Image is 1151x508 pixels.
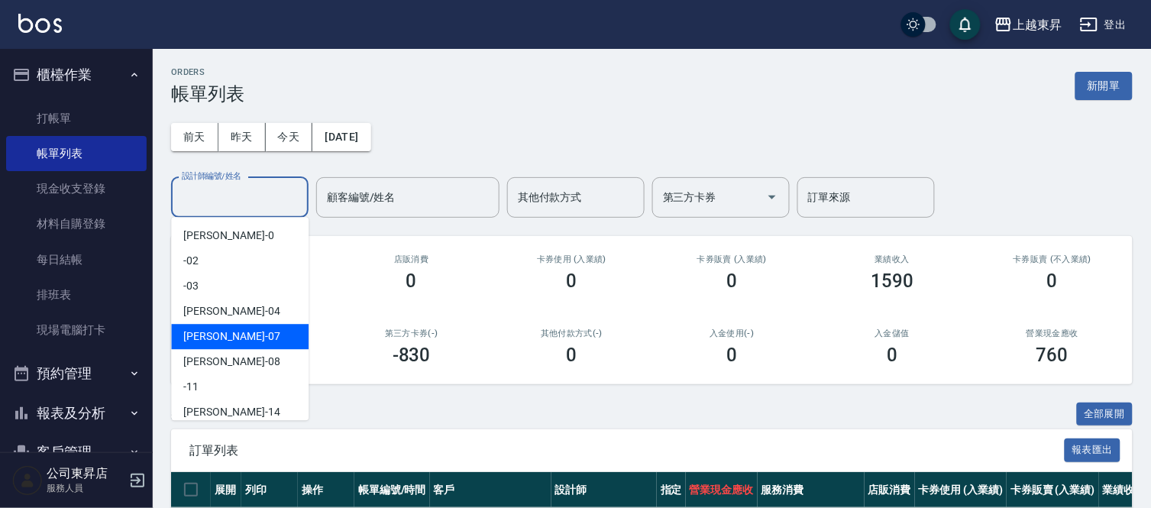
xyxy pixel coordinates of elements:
[6,432,147,472] button: 客戶管理
[726,270,737,292] h3: 0
[183,253,199,269] span: -02
[298,472,354,508] th: 操作
[1099,472,1149,508] th: 業績收入
[871,270,913,292] h3: 1590
[393,345,431,366] h3: -830
[183,278,199,294] span: -03
[6,242,147,277] a: 每日結帳
[211,472,241,508] th: 展開
[171,83,244,105] h3: 帳單列表
[12,465,43,496] img: Person
[6,136,147,171] a: 帳單列表
[183,228,273,244] span: [PERSON_NAME] -0
[758,472,865,508] th: 服務消費
[171,123,218,151] button: 前天
[1013,15,1062,34] div: 上越東昇
[350,328,474,338] h2: 第三方卡券(-)
[47,481,124,495] p: 服務人員
[830,328,954,338] h2: 入金儲值
[567,345,577,366] h3: 0
[1074,11,1133,39] button: 登出
[6,393,147,433] button: 報表及分析
[241,472,298,508] th: 列印
[915,472,1007,508] th: 卡券使用 (入業績)
[1047,270,1058,292] h3: 0
[670,254,794,264] h2: 卡券販賣 (入業績)
[189,443,1065,458] span: 訂單列表
[6,171,147,206] a: 現金收支登錄
[950,9,981,40] button: save
[430,472,551,508] th: 客戶
[726,345,737,366] h3: 0
[988,9,1068,40] button: 上越東昇
[6,354,147,393] button: 預約管理
[354,472,430,508] th: 帳單編號/時間
[686,472,758,508] th: 營業現金應收
[657,472,686,508] th: 指定
[183,354,280,370] span: [PERSON_NAME] -08
[47,466,124,481] h5: 公司東昇店
[350,254,474,264] h2: 店販消費
[567,270,577,292] h3: 0
[171,67,244,77] h2: ORDERS
[183,328,280,345] span: [PERSON_NAME] -07
[182,170,241,182] label: 設計師編號/姓名
[510,254,634,264] h2: 卡券使用 (入業績)
[6,277,147,312] a: 排班表
[312,123,370,151] button: [DATE]
[887,345,897,366] h3: 0
[266,123,313,151] button: 今天
[1077,403,1133,426] button: 全部展開
[1075,78,1133,92] a: 新開單
[1036,345,1069,366] h3: 760
[183,404,280,420] span: [PERSON_NAME] -14
[830,254,954,264] h2: 業績收入
[6,101,147,136] a: 打帳單
[1065,442,1121,457] a: 報表匯出
[1075,72,1133,100] button: 新開單
[183,303,280,319] span: [PERSON_NAME] -04
[991,254,1114,264] h2: 卡券販賣 (不入業績)
[551,472,657,508] th: 設計師
[760,185,784,209] button: Open
[6,312,147,348] a: 現場電腦打卡
[865,472,915,508] th: 店販消費
[1007,472,1099,508] th: 卡券販賣 (入業績)
[1065,438,1121,462] button: 報表匯出
[18,14,62,33] img: Logo
[218,123,266,151] button: 昨天
[6,206,147,241] a: 材料自購登錄
[6,55,147,95] button: 櫃檯作業
[510,328,634,338] h2: 其他付款方式(-)
[670,328,794,338] h2: 入金使用(-)
[991,328,1114,338] h2: 營業現金應收
[406,270,417,292] h3: 0
[183,379,199,395] span: -11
